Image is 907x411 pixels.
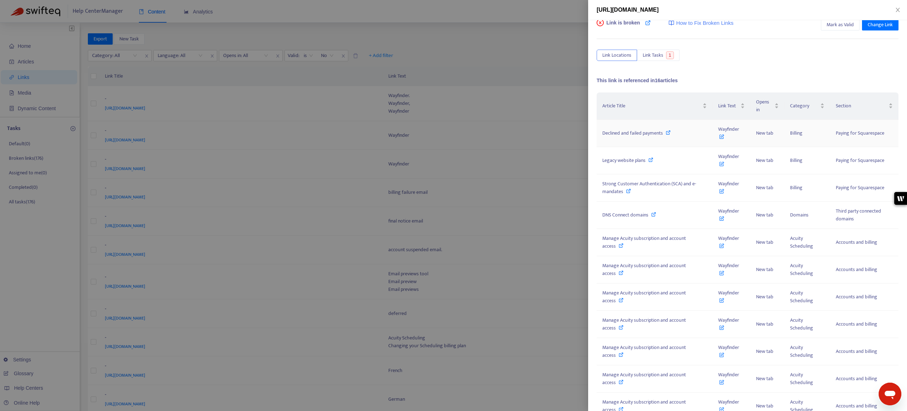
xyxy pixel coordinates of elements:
[756,347,773,355] span: New tab
[718,261,739,277] span: Wayfinder
[827,21,854,29] span: Mark as Valid
[669,20,674,26] img: image-link
[756,265,773,274] span: New tab
[718,102,739,110] span: Link Text
[597,7,659,13] span: [URL][DOMAIN_NAME]
[790,184,802,192] span: Billing
[784,92,830,120] th: Category
[836,402,877,410] span: Accounts and billing
[836,207,881,223] span: Third party connected domains
[718,343,739,359] span: Wayfinder
[666,51,674,59] span: 1
[602,156,646,164] span: Legacy website plans
[607,19,640,33] span: Link is broken
[836,102,887,110] span: Section
[602,51,631,59] span: Link Locations
[597,19,604,26] span: close-circle
[602,371,686,387] span: Manage Acuity subscription and account access
[756,184,773,192] span: New tab
[790,129,802,137] span: Billing
[836,293,877,301] span: Accounts and billing
[643,51,663,59] span: Link Tasks
[602,289,686,305] span: Manage Acuity subscription and account access
[718,316,739,332] span: Wayfinder
[836,238,877,246] span: Accounts and billing
[637,50,680,61] button: Link Tasks1
[756,129,773,137] span: New tab
[756,402,773,410] span: New tab
[602,343,686,359] span: Manage Acuity subscription and account access
[836,184,884,192] span: Paying for Squarespace
[756,375,773,383] span: New tab
[718,152,739,168] span: Wayfinder
[602,261,686,277] span: Manage Acuity subscription and account access
[893,7,903,13] button: Close
[718,371,739,387] span: Wayfinder
[756,211,773,219] span: New tab
[602,316,686,332] span: Manage Acuity subscription and account access
[868,21,893,29] span: Change Link
[790,211,809,219] span: Domains
[836,129,884,137] span: Paying for Squarespace
[790,343,813,359] span: Acuity Scheduling
[836,265,877,274] span: Accounts and billing
[836,320,877,328] span: Accounts and billing
[718,125,739,141] span: Wayfinder
[597,50,637,61] button: Link Locations
[756,98,773,114] span: Opens in
[602,102,701,110] span: Article Title
[718,289,739,305] span: Wayfinder
[756,156,773,164] span: New tab
[830,92,898,120] th: Section
[718,234,739,250] span: Wayfinder
[790,289,813,305] span: Acuity Scheduling
[790,156,802,164] span: Billing
[862,19,898,30] button: Change Link
[836,156,884,164] span: Paying for Squarespace
[790,102,819,110] span: Category
[790,371,813,387] span: Acuity Scheduling
[602,211,648,219] span: DNS Connect domains
[602,129,663,137] span: Declined and failed payments
[597,78,678,83] span: This link is referenced in 16 articles
[879,383,901,405] iframe: Button to launch messaging window
[836,375,877,383] span: Accounts and billing
[756,320,773,328] span: New tab
[602,234,686,250] span: Manage Acuity subscription and account access
[750,92,784,120] th: Opens in
[821,19,860,30] button: Mark as Valid
[602,180,696,196] span: Strong Customer Authentication (SCA) and e-mandates
[676,19,733,27] span: How to Fix Broken Links
[790,316,813,332] span: Acuity Scheduling
[895,7,901,13] span: close
[669,19,733,27] a: How to Fix Broken Links
[756,238,773,246] span: New tab
[756,293,773,301] span: New tab
[836,347,877,355] span: Accounts and billing
[718,207,739,223] span: Wayfinder
[597,92,712,120] th: Article Title
[790,261,813,277] span: Acuity Scheduling
[718,180,739,196] span: Wayfinder
[790,234,813,250] span: Acuity Scheduling
[712,92,751,120] th: Link Text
